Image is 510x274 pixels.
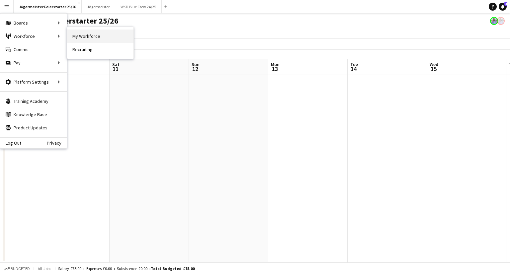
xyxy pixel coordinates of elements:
[67,43,133,56] a: Recruiting
[3,265,31,272] button: Budgeted
[0,75,67,89] div: Platform Settings
[0,140,21,146] a: Log Out
[11,266,30,271] span: Budgeted
[0,43,67,56] a: Comms
[58,266,195,271] div: Salary £75.00 + Expenses £0.00 + Subsistence £0.00 =
[47,140,67,146] a: Privacy
[0,16,67,30] div: Boards
[497,17,505,25] app-user-avatar: Lucy Hillier
[499,3,507,11] a: 4
[429,65,438,73] span: 15
[37,266,52,271] span: All jobs
[0,95,67,108] a: Training Academy
[270,65,280,73] span: 13
[350,61,358,67] span: Tue
[0,56,67,69] div: Pay
[111,65,120,73] span: 11
[112,61,120,67] span: Sat
[67,30,133,43] a: My Workforce
[115,0,162,13] button: WKD Blue Crew 24/25
[191,65,200,73] span: 12
[82,0,115,13] button: Jägermeister
[490,17,498,25] app-user-avatar: Lucy Hillier
[349,65,358,73] span: 14
[151,266,195,271] span: Total Budgeted £75.00
[430,61,438,67] span: Wed
[504,2,507,6] span: 4
[271,61,280,67] span: Mon
[0,108,67,121] a: Knowledge Base
[0,121,67,134] a: Product Updates
[192,61,200,67] span: Sun
[14,0,82,13] button: Jägermeister Feierstarter 25/26
[0,30,67,43] div: Workforce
